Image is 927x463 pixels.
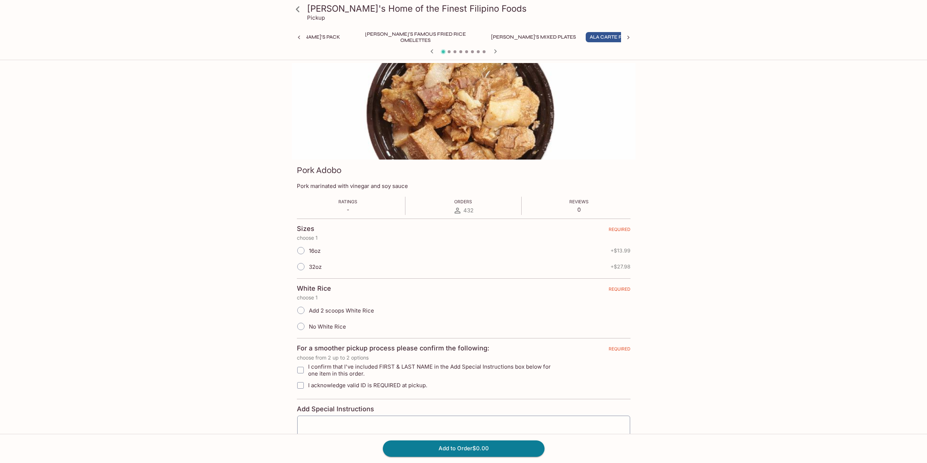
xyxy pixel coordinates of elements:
[297,235,631,241] p: choose 1
[307,3,633,14] h3: [PERSON_NAME]'s Home of the Finest Filipino Foods
[297,295,631,301] p: choose 1
[297,165,341,176] h3: Pork Adobo
[309,263,322,270] span: 32oz
[569,199,589,204] span: Reviews
[454,199,472,204] span: Orders
[338,206,357,213] p: -
[308,382,427,389] span: I acknowledge valid ID is REQUIRED at pickup.
[609,286,631,295] span: REQUIRED
[609,346,631,354] span: REQUIRED
[569,206,589,213] p: 0
[297,183,631,189] p: Pork marinated with vinegar and soy sauce
[309,247,321,254] span: 16oz
[610,248,631,254] span: + $13.99
[609,227,631,235] span: REQUIRED
[297,405,631,413] h4: Add Special Instructions
[350,32,481,42] button: [PERSON_NAME]'s Famous Fried Rice Omelettes
[273,32,344,42] button: [PERSON_NAME]'s Pack
[487,32,580,42] button: [PERSON_NAME]'s Mixed Plates
[383,440,545,456] button: Add to Order$0.00
[308,363,561,377] span: I confirm that I've included FIRST & LAST NAME in the Add Special Instructions box below for one ...
[309,323,346,330] span: No White Rice
[586,32,689,42] button: Ala Carte Favorite Filipino Dishes
[297,344,489,352] h4: For a smoother pickup process please confirm the following:
[297,285,331,293] h4: White Rice
[292,63,636,160] div: Pork Adobo
[338,199,357,204] span: Ratings
[297,225,314,233] h4: Sizes
[307,14,325,21] p: Pickup
[297,355,631,361] p: choose from 2 up to 2 options
[309,307,374,314] span: Add 2 scoops White Rice
[463,207,474,214] span: 432
[610,264,631,270] span: + $27.98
